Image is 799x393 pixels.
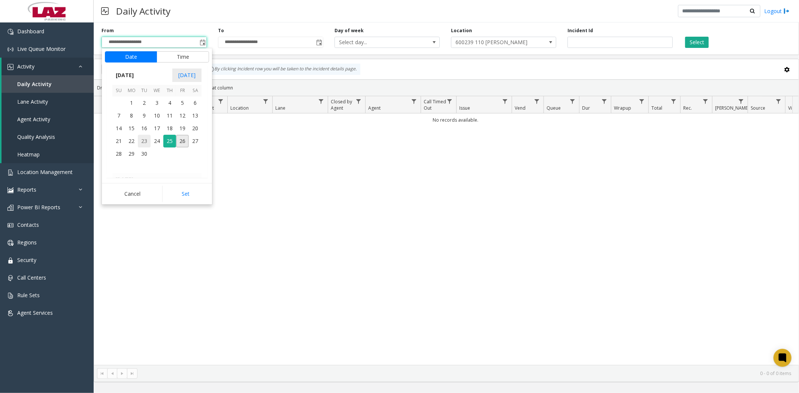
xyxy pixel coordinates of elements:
[102,27,114,34] label: From
[17,45,66,52] span: Live Queue Monitor
[7,46,13,52] img: 'icon'
[17,133,55,140] span: Quality Analysis
[784,7,790,15] img: logout
[764,7,790,15] a: Logout
[189,122,202,135] span: 20
[335,27,364,34] label: Day of week
[17,274,46,281] span: Call Centers
[198,37,206,48] span: Toggle popup
[1,58,94,75] a: Activity
[7,187,13,193] img: 'icon'
[547,105,561,111] span: Queue
[112,109,125,122] td: Sunday, September 7, 2025
[151,85,163,97] th: We
[7,170,13,176] img: 'icon'
[1,146,94,163] a: Heatmap
[138,135,151,147] td: Tuesday, September 23, 2025
[736,96,746,106] a: Parker Filter Menu
[151,109,163,122] td: Wednesday, September 10, 2025
[17,151,40,158] span: Heatmap
[163,109,176,122] td: Thursday, September 11, 2025
[315,37,323,48] span: Toggle popup
[17,309,53,316] span: Agent Services
[7,293,13,299] img: 'icon'
[176,135,189,147] td: Friday, September 26, 2025
[774,96,784,106] a: Source Filter Menu
[176,122,189,135] span: 19
[409,96,419,106] a: Agent Filter Menu
[459,105,470,111] span: Issue
[176,122,189,135] td: Friday, September 19, 2025
[125,109,138,122] td: Monday, September 8, 2025
[685,37,709,48] button: Select
[1,110,94,128] a: Agent Activity
[651,105,662,111] span: Total
[157,51,209,63] button: Time tab
[189,135,202,147] td: Saturday, September 27, 2025
[17,239,37,246] span: Regions
[125,122,138,135] td: Monday, September 15, 2025
[112,122,125,135] td: Sunday, September 14, 2025
[189,122,202,135] td: Saturday, September 20, 2025
[112,122,125,135] span: 14
[17,98,48,105] span: Lane Activity
[138,147,151,160] td: Tuesday, September 30, 2025
[331,98,352,111] span: Closed by Agent
[176,135,189,147] span: 26
[105,51,157,63] button: Date tab
[125,85,138,97] th: Mo
[230,105,249,111] span: Location
[424,98,446,111] span: Call Timed Out
[451,27,472,34] label: Location
[205,64,360,75] div: By clicking Incident row you will be taken to the incident details page.
[138,122,151,135] span: 16
[125,109,138,122] span: 8
[189,97,202,109] td: Saturday, September 6, 2025
[599,96,609,106] a: Dur Filter Menu
[142,370,791,377] kendo-pager-info: 0 - 0 of 0 items
[112,147,125,160] td: Sunday, September 28, 2025
[151,109,163,122] span: 10
[582,105,590,111] span: Dur
[151,135,163,147] td: Wednesday, September 24, 2025
[218,27,224,34] label: To
[7,222,13,228] img: 'icon'
[138,109,151,122] td: Tuesday, September 9, 2025
[125,135,138,147] span: 22
[176,97,189,109] span: 5
[17,204,60,211] span: Power BI Reports
[7,310,13,316] img: 'icon'
[17,168,73,176] span: Location Management
[112,109,125,122] span: 7
[17,292,40,299] span: Rule Sets
[700,96,711,106] a: Rec. Filter Menu
[568,27,593,34] label: Incident Id
[163,85,176,97] th: Th
[112,173,202,186] th: [DATE]
[125,135,138,147] td: Monday, September 22, 2025
[568,96,578,106] a: Queue Filter Menu
[151,97,163,109] span: 3
[189,109,202,122] span: 13
[125,147,138,160] span: 29
[614,105,631,111] span: Wrapup
[669,96,679,106] a: Total Filter Menu
[515,105,526,111] span: Vend
[138,135,151,147] span: 23
[1,93,94,110] a: Lane Activity
[163,122,176,135] span: 18
[176,109,189,122] span: 12
[112,85,125,97] th: Su
[7,64,13,70] img: 'icon'
[715,105,749,111] span: [PERSON_NAME]
[17,116,50,123] span: Agent Activity
[163,97,176,109] span: 4
[94,81,799,94] div: Drag a column header and drop it here to group by that column
[17,28,44,35] span: Dashboard
[1,128,94,146] a: Quality Analysis
[7,29,13,35] img: 'icon'
[189,109,202,122] td: Saturday, September 13, 2025
[112,70,137,81] span: [DATE]
[176,97,189,109] td: Friday, September 5, 2025
[138,122,151,135] td: Tuesday, September 16, 2025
